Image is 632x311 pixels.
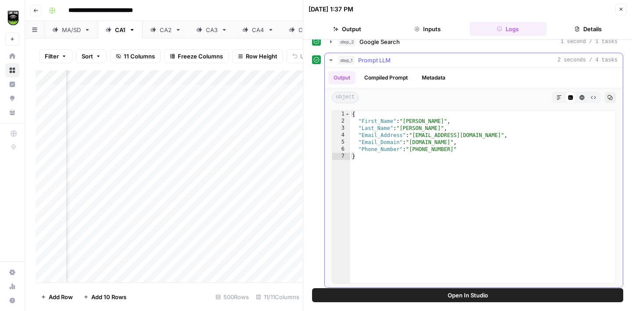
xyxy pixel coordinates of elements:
span: Freeze Columns [178,52,223,61]
span: Filter [45,52,59,61]
button: Undo [287,49,321,63]
div: 500 Rows [212,290,252,304]
span: step_2 [338,37,356,46]
a: MA/SD [45,21,98,39]
a: CA1 [98,21,143,39]
a: Settings [5,265,19,279]
span: 1 second / 1 tasks [560,38,618,46]
span: step_1 [338,56,355,65]
div: 6 [332,146,350,153]
span: Add 10 Rows [91,293,126,301]
div: CA1 [115,25,126,34]
a: CA4 [235,21,281,39]
div: 5 [332,139,350,146]
button: Output [309,22,385,36]
button: Open In Studio [312,288,623,302]
a: CA2 [143,21,189,39]
div: 2 seconds / 4 tasks [325,68,623,287]
span: Prompt LLM [358,56,391,65]
span: Row Height [246,52,277,61]
button: 2 seconds / 4 tasks [325,53,623,67]
span: Toggle code folding, rows 1 through 7 [345,111,350,118]
div: [DATE] 1:37 PM [309,5,353,14]
span: Add Row [49,293,73,301]
div: CA2 [160,25,172,34]
button: Add 10 Rows [78,290,132,304]
button: 11 Columns [110,49,161,63]
a: CA5 [281,21,327,39]
div: 1 [332,111,350,118]
button: Freeze Columns [164,49,229,63]
a: Usage [5,279,19,293]
a: Opportunities [5,91,19,105]
div: 2 [332,118,350,125]
div: CA4 [252,25,264,34]
a: Browse [5,63,19,77]
span: 2 seconds / 4 tasks [557,56,618,64]
button: Filter [39,49,72,63]
div: 3 [332,125,350,132]
span: Google Search [359,37,400,46]
button: Sort [76,49,107,63]
button: Help + Support [5,293,19,307]
button: 1 second / 1 tasks [325,35,623,49]
button: Inputs [389,22,466,36]
button: Metadata [417,71,451,84]
button: Logs [470,22,546,36]
div: CA5 [298,25,310,34]
div: 4 [332,132,350,139]
img: Turf Tank - Data Team Logo [5,10,21,26]
div: 7 [332,153,350,160]
div: 11/11 Columns [252,290,303,304]
span: object [332,92,359,103]
a: CA3 [189,21,235,39]
button: Add Row [36,290,78,304]
button: Output [328,71,355,84]
button: Details [550,22,627,36]
a: Home [5,49,19,63]
span: Open In Studio [448,291,488,300]
span: 11 Columns [124,52,155,61]
div: MA/SD [62,25,81,34]
span: Sort [82,52,93,61]
a: Insights [5,77,19,91]
button: Row Height [232,49,283,63]
button: Workspace: Turf Tank - Data Team [5,7,19,29]
button: Compiled Prompt [359,71,413,84]
div: CA3 [206,25,218,34]
a: Your Data [5,105,19,119]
